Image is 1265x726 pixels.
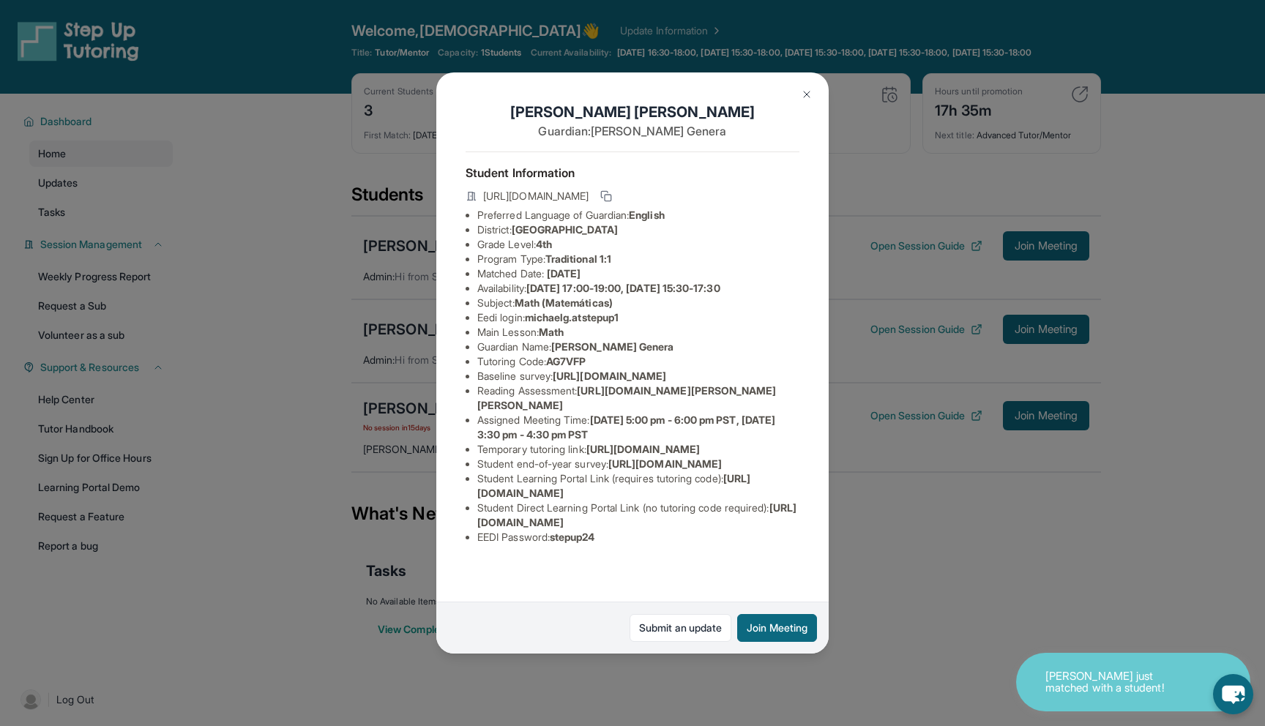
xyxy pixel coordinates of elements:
[586,443,700,455] span: [URL][DOMAIN_NAME]
[466,122,799,140] p: Guardian: [PERSON_NAME] Genera
[1213,674,1253,714] button: chat-button
[539,326,564,338] span: Math
[546,355,586,367] span: AG7VFP
[466,102,799,122] h1: [PERSON_NAME] [PERSON_NAME]
[515,296,613,309] span: Math (Matemáticas)
[477,266,799,281] li: Matched Date:
[630,614,731,642] a: Submit an update
[477,237,799,252] li: Grade Level:
[629,209,665,221] span: English
[477,442,799,457] li: Temporary tutoring link :
[477,296,799,310] li: Subject :
[477,471,799,501] li: Student Learning Portal Link (requires tutoring code) :
[477,325,799,340] li: Main Lesson :
[737,614,817,642] button: Join Meeting
[526,282,720,294] span: [DATE] 17:00-19:00, [DATE] 15:30-17:30
[477,413,799,442] li: Assigned Meeting Time :
[525,311,619,323] span: michaelg.atstepup1
[512,223,618,236] span: [GEOGRAPHIC_DATA]
[483,189,589,203] span: [URL][DOMAIN_NAME]
[608,457,722,470] span: [URL][DOMAIN_NAME]
[466,164,799,181] h4: Student Information
[477,310,799,325] li: Eedi login :
[550,531,595,543] span: stepup24
[477,354,799,369] li: Tutoring Code :
[477,501,799,530] li: Student Direct Learning Portal Link (no tutoring code required) :
[536,238,552,250] span: 4th
[477,384,777,411] span: [URL][DOMAIN_NAME][PERSON_NAME][PERSON_NAME]
[477,340,799,354] li: Guardian Name :
[477,222,799,237] li: District:
[477,252,799,266] li: Program Type:
[477,208,799,222] li: Preferred Language of Guardian:
[553,370,666,382] span: [URL][DOMAIN_NAME]
[477,369,799,383] li: Baseline survey :
[545,252,611,265] span: Traditional 1:1
[477,383,799,413] li: Reading Assessment :
[477,457,799,471] li: Student end-of-year survey :
[801,89,813,100] img: Close Icon
[597,187,615,205] button: Copy link
[551,340,673,353] span: [PERSON_NAME] Genera
[477,530,799,544] li: EEDI Password :
[477,413,775,441] span: [DATE] 5:00 pm - 6:00 pm PST, [DATE] 3:30 pm - 4:30 pm PST
[477,281,799,296] li: Availability:
[1045,670,1192,695] p: [PERSON_NAME] just matched with a student!
[547,267,581,280] span: [DATE]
